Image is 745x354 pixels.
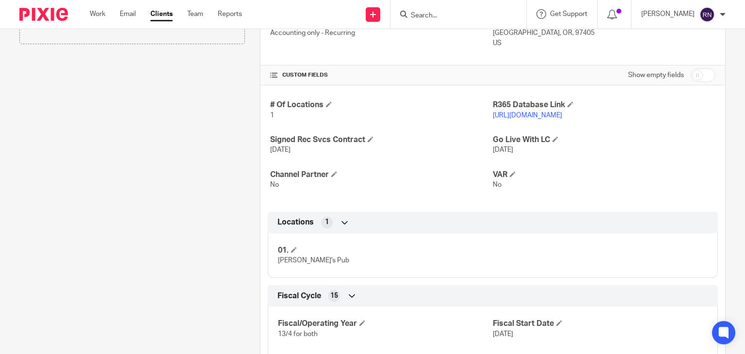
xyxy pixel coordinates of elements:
h4: 01. [278,245,493,256]
span: 1 [270,112,274,119]
span: Locations [277,217,314,227]
span: [DATE] [493,331,513,338]
span: Fiscal Cycle [277,291,321,301]
a: Team [187,9,203,19]
p: [GEOGRAPHIC_DATA], OR, 97405 [493,28,715,38]
span: 1 [325,217,329,227]
h4: R365 Database Link [493,100,715,110]
p: [PERSON_NAME] [641,9,695,19]
a: Reports [218,9,242,19]
p: Accounting only - Recurring [270,28,493,38]
input: Search [410,12,497,20]
p: US [493,38,715,48]
span: No [493,181,502,188]
a: [URL][DOMAIN_NAME] [493,112,562,119]
img: Pixie [19,8,68,21]
h4: VAR [493,170,715,180]
a: Email [120,9,136,19]
h4: Go Live With LC [493,135,715,145]
h4: Signed Rec Svcs Contract [270,135,493,145]
h4: Fiscal/Operating Year [278,319,493,329]
span: No [270,181,279,188]
span: 15 [330,291,338,301]
span: [DATE] [493,146,513,153]
span: Get Support [550,11,587,17]
span: [PERSON_NAME]'s Pub [278,257,349,264]
a: Work [90,9,105,19]
a: Clients [150,9,173,19]
span: [DATE] [270,146,291,153]
label: Show empty fields [628,70,684,80]
h4: Channel Partner [270,170,493,180]
h4: Fiscal Start Date [493,319,708,329]
h4: # Of Locations [270,100,493,110]
img: svg%3E [699,7,715,22]
h4: CUSTOM FIELDS [270,71,493,79]
span: 13/4 for both [278,331,318,338]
